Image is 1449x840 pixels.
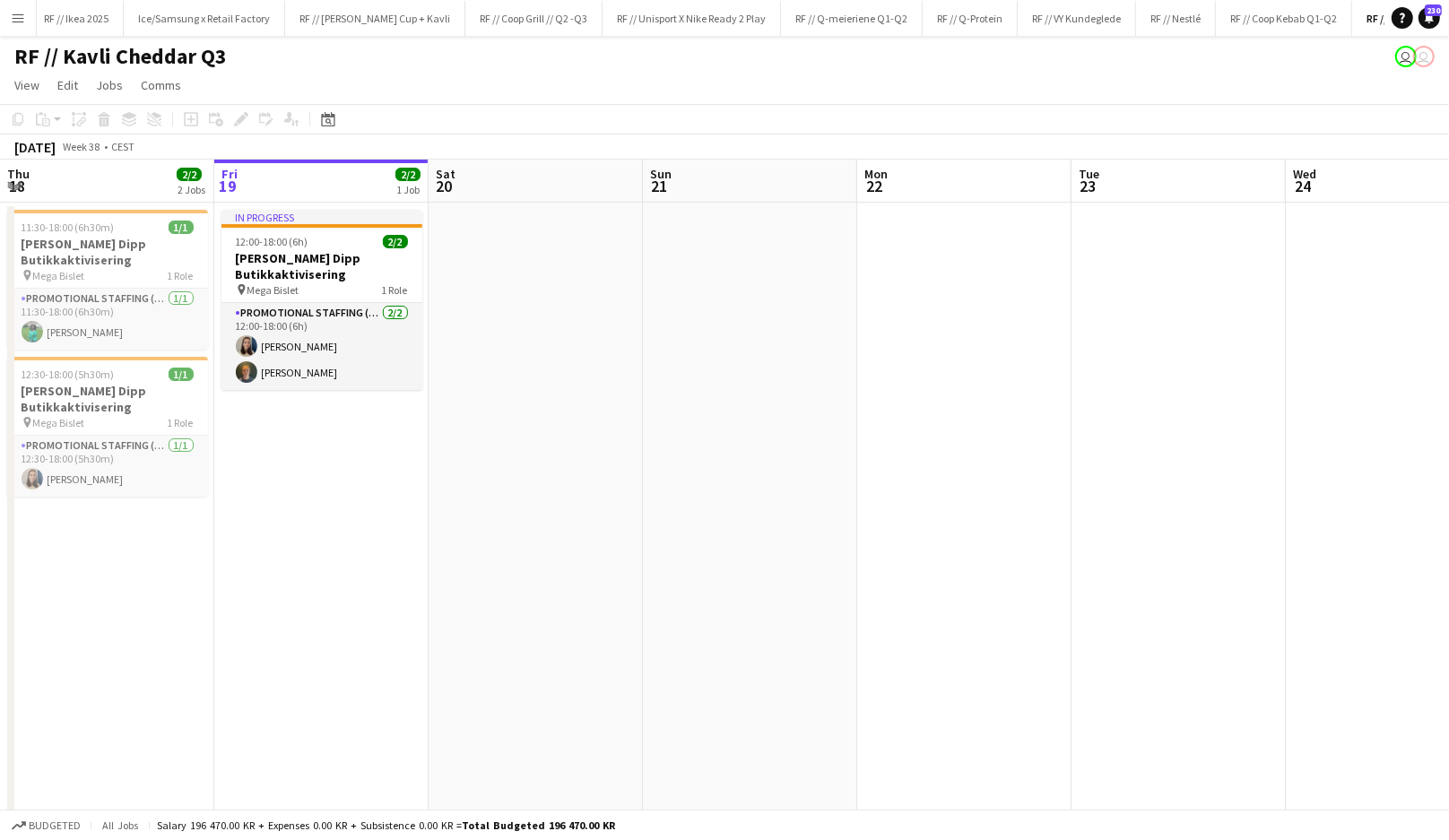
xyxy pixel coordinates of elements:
div: CEST [111,140,134,153]
span: 2/2 [383,235,408,248]
span: Budgeted [29,819,81,832]
span: 1 Role [168,269,194,282]
app-job-card: 11:30-18:00 (6h30m)1/1[PERSON_NAME] Dipp Butikkaktivisering Mega Bislet1 RolePromotional Staffing... [7,210,208,350]
span: Mega Bislet [247,283,299,297]
span: 20 [433,176,456,196]
div: 2 Jobs [178,183,205,196]
span: 22 [862,176,888,196]
span: Sat [436,166,456,182]
div: 1 Job [396,183,420,196]
span: 1 Role [168,416,194,429]
span: 12:00-18:00 (6h) [236,235,308,248]
span: Edit [57,77,78,93]
h3: [PERSON_NAME] Dipp Butikkaktivisering [7,383,208,415]
button: Budgeted [9,816,83,836]
button: Ice/Samsung x Retail Factory [124,1,285,36]
h3: [PERSON_NAME] Dipp Butikkaktivisering [7,236,208,268]
app-user-avatar: Alexander Skeppland Hole [1413,46,1435,67]
span: View [14,77,39,93]
span: 1 Role [382,283,408,297]
button: RF // Q-Protein [923,1,1018,36]
button: RF // VY Kundeglede [1018,1,1136,36]
a: 230 [1419,7,1440,29]
span: Tue [1079,166,1099,182]
div: In progress [221,210,422,224]
button: RF // Ikea 2025 [30,1,124,36]
app-card-role: Promotional Staffing (Promotional Staff)1/111:30-18:00 (6h30m)[PERSON_NAME] [7,289,208,350]
span: 21 [647,176,672,196]
button: RF // Coop Kebab Q1-Q2 [1216,1,1352,36]
button: RF // [PERSON_NAME] Cup + Kavli [285,1,465,36]
span: Wed [1293,166,1316,182]
span: 23 [1076,176,1099,196]
span: Week 38 [59,140,104,153]
span: Fri [221,166,238,182]
span: Thu [7,166,30,182]
h3: [PERSON_NAME] Dipp Butikkaktivisering [221,250,422,282]
button: RF // Coop Grill // Q2 -Q3 [465,1,603,36]
a: Jobs [89,74,130,97]
h1: RF // Kavli Cheddar Q3 [14,43,227,70]
span: Jobs [96,77,123,93]
span: All jobs [99,818,142,832]
span: 11:30-18:00 (6h30m) [22,221,115,234]
span: Mega Bislet [33,269,85,282]
app-job-card: 12:30-18:00 (5h30m)1/1[PERSON_NAME] Dipp Butikkaktivisering Mega Bislet1 RolePromotional Staffing... [7,357,208,497]
span: 1/1 [169,221,194,234]
span: 230 [1425,4,1442,16]
span: 2/2 [177,168,202,181]
app-user-avatar: Alexander Skeppland Hole [1395,46,1417,67]
div: Salary 196 470.00 KR + Expenses 0.00 KR + Subsistence 0.00 KR = [157,818,615,832]
span: 19 [219,176,238,196]
app-card-role: Promotional Staffing (Promotional Staff)1/112:30-18:00 (5h30m)[PERSON_NAME] [7,436,208,497]
span: 12:30-18:00 (5h30m) [22,368,115,381]
button: RF // Q-meieriene Q1-Q2 [781,1,923,36]
div: [DATE] [14,138,56,156]
span: Sun [650,166,672,182]
button: RF // Unisport X Nike Ready 2 Play [603,1,781,36]
button: RF // Nestlé [1136,1,1216,36]
a: View [7,74,47,97]
span: Mon [864,166,888,182]
span: Mega Bislet [33,416,85,429]
span: 18 [4,176,30,196]
span: 1/1 [169,368,194,381]
app-card-role: Promotional Staffing (Promotional Staff)2/212:00-18:00 (6h)[PERSON_NAME][PERSON_NAME] [221,303,422,390]
span: 2/2 [395,168,421,181]
span: Total Budgeted 196 470.00 KR [462,818,615,832]
app-job-card: In progress12:00-18:00 (6h)2/2[PERSON_NAME] Dipp Butikkaktivisering Mega Bislet1 RolePromotional ... [221,210,422,390]
span: 24 [1290,176,1316,196]
a: Edit [50,74,85,97]
a: Comms [134,74,188,97]
span: Comms [141,77,181,93]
